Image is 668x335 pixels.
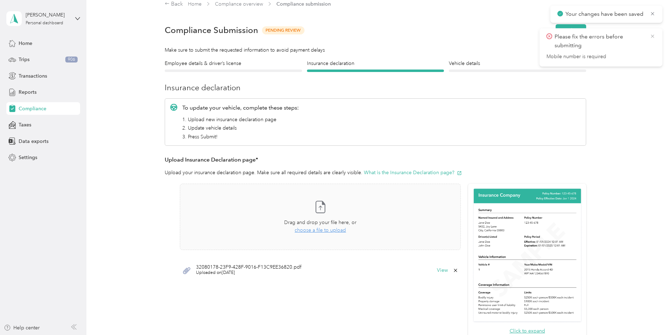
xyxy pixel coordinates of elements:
[556,24,586,37] button: Resubmit
[276,0,331,8] span: Compliance submission
[555,33,644,50] p: Please fix the errors before submitting
[188,1,202,7] a: Home
[472,188,583,323] img: Sample insurance declaration
[26,11,70,19] div: [PERSON_NAME]
[165,169,586,176] p: Upload your insurance declaration page. Make sure all required details are clearly visible.
[65,57,78,63] span: 906
[196,265,301,270] span: 32080178-23F9-428F-9016-F13C9EE36820.pdf
[19,105,46,112] span: Compliance
[19,40,32,47] span: Home
[364,169,462,176] button: What is the Insurance Declaration page?
[307,60,444,67] h4: Insurance declaration
[19,121,31,129] span: Taxes
[546,53,655,60] span: Mobile number is required
[629,296,668,335] iframe: Everlance-gr Chat Button Frame
[26,21,63,25] div: Personal dashboard
[182,124,299,132] li: 2. Update vehicle details
[19,138,48,145] span: Data exports
[215,1,263,7] a: Compliance overview
[165,46,586,54] div: Make sure to submit the requested information to avoid payment delays
[19,154,37,161] span: Settings
[295,227,346,233] span: choose a file to upload
[182,104,299,112] p: To update your vehicle, complete these steps:
[284,219,356,225] span: Drag and drop your file here, or
[4,324,40,331] button: Help center
[437,268,448,273] button: View
[449,60,586,67] h4: Vehicle details
[19,56,30,63] span: Trips
[510,327,545,335] button: Click to expand
[182,133,299,140] li: 3. Press Submit!
[182,116,299,123] li: 1. Upload new insurance declaration page
[165,25,258,35] h1: Compliance Submission
[19,88,37,96] span: Reports
[165,82,586,93] h3: Insurance declaration
[180,184,460,250] span: Drag and drop your file here, orchoose a file to upload
[565,10,645,19] p: Your changes have been saved
[196,270,301,276] span: Uploaded on [DATE]
[19,72,47,80] span: Transactions
[262,26,304,34] span: Pending Review
[165,60,302,67] h4: Employee details & driver’s license
[165,156,586,164] h3: Upload Insurance Declaration page*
